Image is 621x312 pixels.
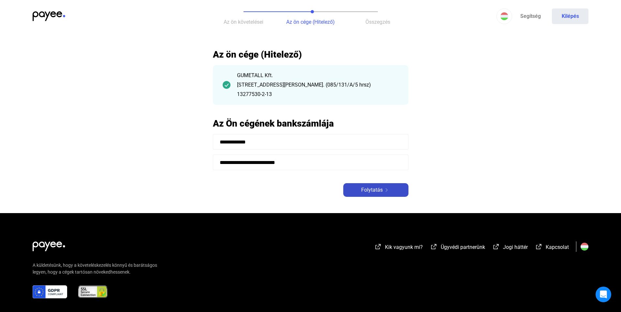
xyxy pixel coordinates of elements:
a: external-link-whiteKapcsolat [535,245,569,251]
button: Kilépés [552,8,588,24]
a: Segítség [512,8,549,24]
img: white-payee-white-dot.svg [33,238,65,251]
a: external-link-whiteÜgyvédi partnerünk [430,245,485,251]
span: Az ön követelései [224,19,263,25]
a: external-link-whiteJogi háttér [492,245,528,251]
button: Folytatásarrow-right-white [343,183,408,197]
img: HU [500,12,508,20]
img: arrow-right-white [383,188,391,192]
span: Az ön cége (Hitelező) [286,19,335,25]
h2: Az ön cége (Hitelező) [213,49,408,60]
span: Jogi háttér [503,244,528,250]
img: checkmark-darker-green-circle [223,81,230,89]
div: 13277530-2-13 [237,90,399,98]
a: external-link-whiteKik vagyunk mi? [374,245,423,251]
div: Open Intercom Messenger [596,287,611,302]
img: HU.svg [581,243,588,251]
span: Kapcsolat [546,244,569,250]
img: external-link-white [374,243,382,250]
div: GUMETALL Kft. [237,72,399,79]
button: HU [496,8,512,24]
span: Kik vagyunk mi? [385,244,423,250]
img: external-link-white [535,243,543,250]
span: Folytatás [361,186,383,194]
img: external-link-white [430,243,438,250]
span: Ügyvédi partnerünk [441,244,485,250]
img: ssl [78,285,108,298]
img: payee-logo [33,11,65,21]
img: external-link-white [492,243,500,250]
h2: Az Ön cégének bankszámlája [213,118,408,129]
span: Összegzés [365,19,390,25]
img: gdpr [33,285,67,298]
div: [STREET_ADDRESS][PERSON_NAME]. (085/131/A/5 hrsz) [237,81,399,89]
